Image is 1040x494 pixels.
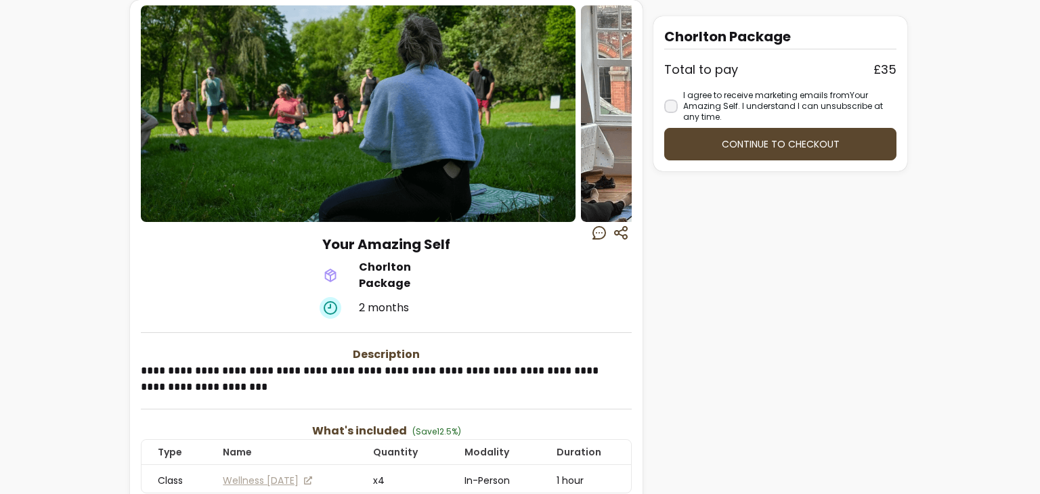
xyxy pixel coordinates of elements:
[141,346,632,363] h3: Description
[464,474,510,487] span: In-Person
[207,440,357,465] th: Name
[359,259,454,292] div: Chorlton Package
[322,235,450,254] h3: Your Amazing Self
[664,27,791,46] h3: Chorlton Package
[540,440,632,465] th: Duration
[158,474,183,487] span: Class
[141,5,576,222] img: https://d22cr2pskkweo8.cloudfront.net/4e2a040d-587c-4045-bde2-781fb92e9b7e
[357,440,448,465] th: Quantity
[412,426,461,437] span: (Save 12.5 %)
[664,60,738,79] div: Total to pay
[142,440,207,465] th: Type
[664,128,896,160] button: Continue to checkout
[223,474,312,487] a: Wellness [DATE]
[448,440,540,465] th: Modality
[141,423,632,439] h3: What's included
[873,60,896,79] div: £35
[359,300,425,316] div: 2 months
[373,474,385,487] span: x4
[581,5,1014,222] img: https://d22cr2pskkweo8.cloudfront.net/58c5170a-3480-4fbe-bbd2-efcc2956c6bd
[557,474,584,487] span: 1 hour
